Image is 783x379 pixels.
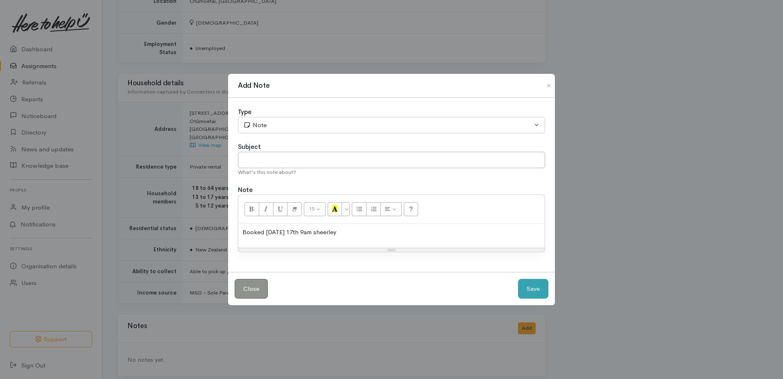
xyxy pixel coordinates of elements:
div: What's this note about? [238,168,545,176]
h1: Add Note [238,80,269,91]
button: Remove Font Style (CTRL+\) [287,202,302,216]
button: Italic (CTRL+I) [259,202,274,216]
div: Resize [238,248,545,252]
button: Unordered list (CTRL+SHIFT+NUM7) [352,202,367,216]
label: Subject [238,142,261,152]
label: Type [238,107,251,117]
button: Close [542,81,555,91]
div: Note [243,121,532,130]
button: Save [518,279,548,299]
button: Paragraph [380,202,402,216]
button: Ordered list (CTRL+SHIFT+NUM8) [366,202,381,216]
button: Recent Color [328,202,342,216]
span: 15 [309,205,315,212]
button: Note [238,117,545,134]
button: Font Size [304,202,326,216]
button: Underline (CTRL+U) [273,202,288,216]
button: Close [235,279,268,299]
button: Help [404,202,419,216]
button: Bold (CTRL+B) [244,202,259,216]
button: More Color [342,202,350,216]
label: Note [238,185,253,195]
p: Booked [DATE] 17th 9am sheerley [242,228,541,237]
